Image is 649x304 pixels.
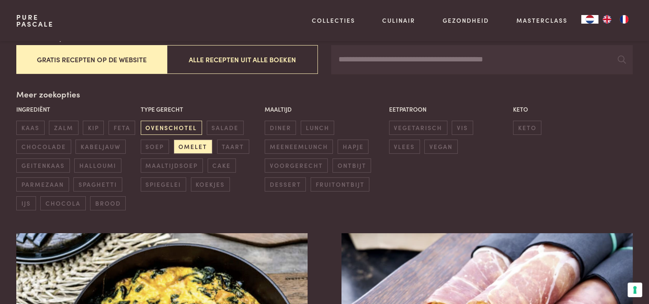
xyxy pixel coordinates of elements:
[265,158,328,173] span: voorgerecht
[141,105,260,114] p: Type gerecht
[424,140,457,154] span: vegan
[382,16,415,25] a: Culinair
[208,158,236,173] span: cake
[338,140,368,154] span: hapje
[581,15,598,24] div: Language
[389,140,420,154] span: vlees
[265,105,384,114] p: Maaltijd
[49,121,78,135] span: zalm
[16,177,69,192] span: parmezaan
[141,140,169,154] span: soep
[141,177,186,192] span: spiegelei
[628,283,642,297] button: Uw voorkeuren voor toestemming voor trackingtechnologieën
[16,140,71,154] span: chocolade
[513,121,541,135] span: keto
[16,121,44,135] span: kaas
[265,140,333,154] span: meeneemlunch
[16,45,167,74] button: Gratis recepten op de website
[598,15,616,24] a: EN
[83,121,104,135] span: kip
[40,196,85,210] span: chocola
[16,158,69,173] span: geitenkaas
[312,16,355,25] a: Collecties
[191,177,230,192] span: koekjes
[16,14,54,27] a: PurePascale
[74,158,121,173] span: halloumi
[598,15,633,24] ul: Language list
[513,105,633,114] p: Keto
[301,121,334,135] span: lunch
[16,196,36,210] span: ijs
[516,16,567,25] a: Masterclass
[265,121,296,135] span: diner
[174,140,212,154] span: omelet
[109,121,135,135] span: feta
[16,105,136,114] p: Ingrediënt
[141,158,203,173] span: maaltijdsoep
[141,121,202,135] span: ovenschotel
[389,121,447,135] span: vegetarisch
[389,105,509,114] p: Eetpatroon
[311,177,369,192] span: fruitontbijt
[75,140,125,154] span: kabeljauw
[616,15,633,24] a: FR
[167,45,317,74] button: Alle recepten uit alle boeken
[452,121,473,135] span: vis
[90,196,126,210] span: brood
[581,15,633,24] aside: Language selected: Nederlands
[73,177,122,192] span: spaghetti
[265,177,306,192] span: dessert
[217,140,249,154] span: taart
[207,121,244,135] span: salade
[332,158,371,173] span: ontbijt
[581,15,598,24] a: NL
[443,16,489,25] a: Gezondheid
